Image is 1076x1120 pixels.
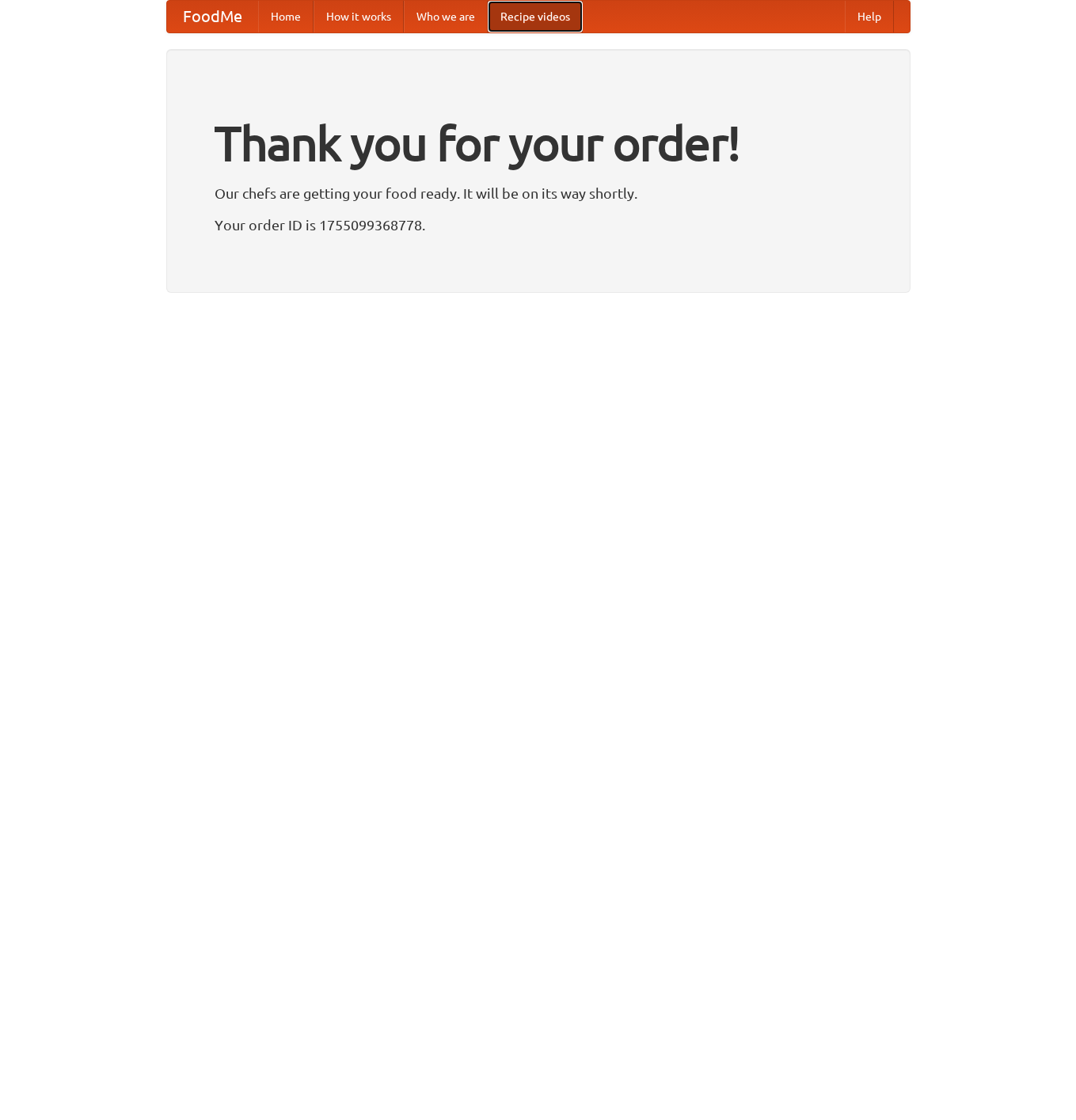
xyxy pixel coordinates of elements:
[215,105,862,181] h1: Thank you for your order!
[215,213,862,237] p: Your order ID is 1755099368778.
[314,1,404,32] a: How it works
[167,1,258,32] a: FoodMe
[215,181,862,205] p: Our chefs are getting your food ready. It will be on its way shortly.
[258,1,314,32] a: Home
[404,1,488,32] a: Who we are
[488,1,583,32] a: Recipe videos
[845,1,894,32] a: Help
